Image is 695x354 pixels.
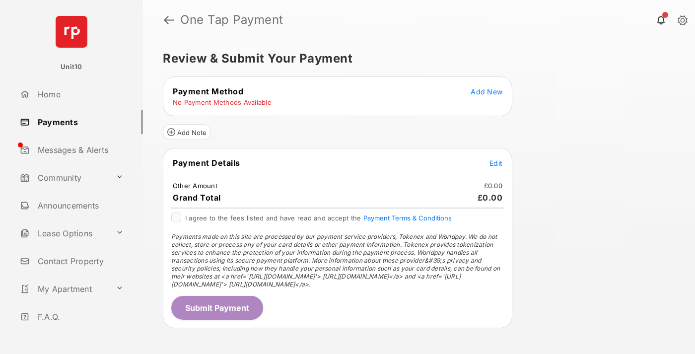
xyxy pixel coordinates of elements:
button: I agree to the fees listed and have read and accept the [363,214,452,222]
a: Announcements [16,194,143,217]
a: Payments [16,110,143,134]
a: Contact Property [16,249,143,273]
td: Other Amount [172,181,218,190]
span: Grand Total [173,193,221,203]
span: £0.00 [478,193,503,203]
button: Edit [489,158,502,168]
td: £0.00 [484,181,503,190]
span: Edit [489,159,502,167]
span: I agree to the fees listed and have read and accept the [185,214,452,222]
a: Community [16,166,112,190]
a: F.A.Q. [16,305,143,329]
a: Messages & Alerts [16,138,143,162]
a: Home [16,82,143,106]
button: Submit Payment [171,296,263,320]
button: Add Note [163,124,211,140]
span: Payment Method [173,86,243,96]
img: svg+xml;base64,PHN2ZyB4bWxucz0iaHR0cDovL3d3dy53My5vcmcvMjAwMC9zdmciIHdpZHRoPSI2NCIgaGVpZ2h0PSI2NC... [56,16,87,48]
strong: One Tap Payment [180,14,283,26]
span: Payments made on this site are processed by our payment service providers, Tokenex and Worldpay. ... [171,233,500,288]
a: Lease Options [16,221,112,245]
a: My Apartment [16,277,112,301]
span: Payment Details [173,158,240,168]
span: Add New [471,87,502,96]
p: Unit10 [61,62,82,72]
td: No Payment Methods Available [172,98,272,107]
h5: Review & Submit Your Payment [163,53,667,65]
button: Add New [471,86,502,96]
